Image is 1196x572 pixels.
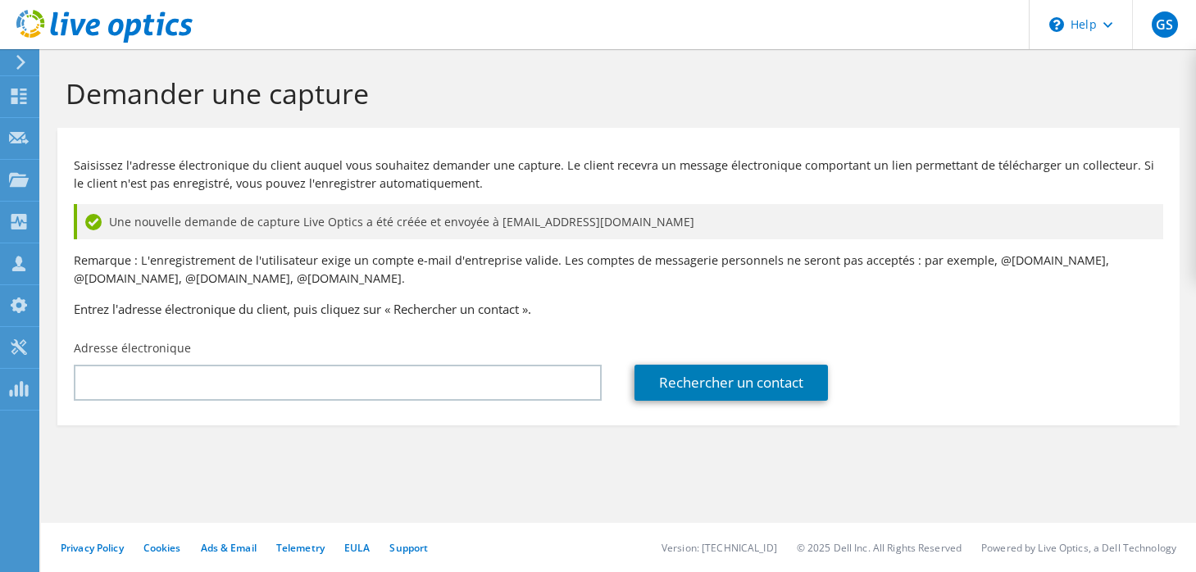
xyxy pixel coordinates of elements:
[66,76,1163,111] h1: Demander une capture
[634,365,828,401] a: Rechercher un contact
[662,541,777,555] li: Version: [TECHNICAL_ID]
[74,157,1163,193] p: Saisissez l'adresse électronique du client auquel vous souhaitez demander une capture. Le client ...
[981,541,1176,555] li: Powered by Live Optics, a Dell Technology
[344,541,370,555] a: EULA
[74,340,191,356] label: Adresse électronique
[797,541,962,555] li: © 2025 Dell Inc. All Rights Reserved
[201,541,257,555] a: Ads & Email
[143,541,181,555] a: Cookies
[109,213,694,231] span: Une nouvelle demande de capture Live Optics a été créée et envoyée à [EMAIL_ADDRESS][DOMAIN_NAME]
[1152,11,1178,38] span: GS
[389,541,428,555] a: Support
[61,541,124,555] a: Privacy Policy
[1049,17,1064,32] svg: \n
[74,252,1163,288] p: Remarque : L'enregistrement de l'utilisateur exige un compte e-mail d'entreprise valide. Les comp...
[74,300,1163,318] h3: Entrez l'adresse électronique du client, puis cliquez sur « Rechercher un contact ».
[276,541,325,555] a: Telemetry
